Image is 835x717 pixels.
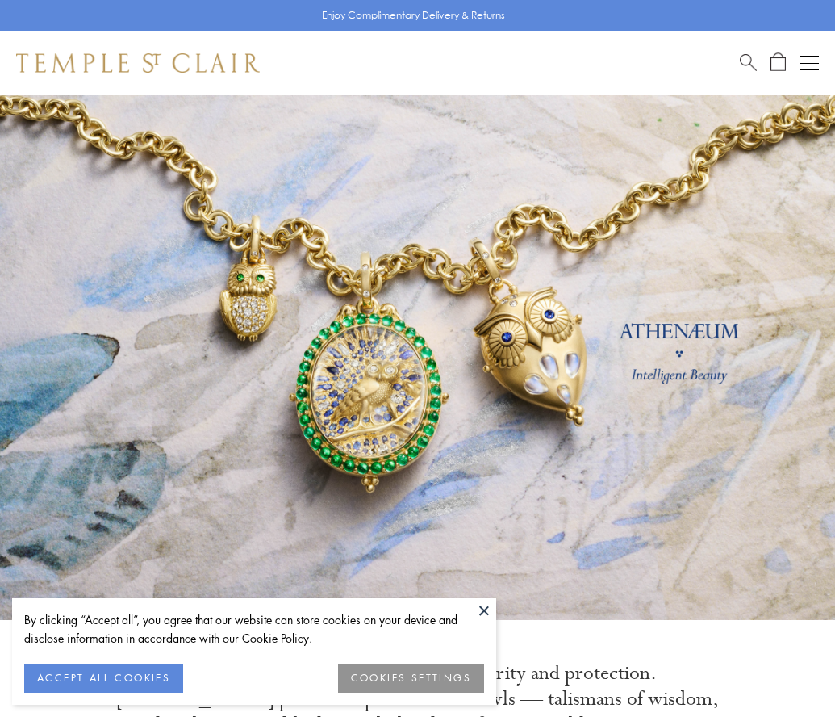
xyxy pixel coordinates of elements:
[24,664,183,693] button: ACCEPT ALL COOKIES
[24,610,484,648] div: By clicking “Accept all”, you agree that our website can store cookies on your device and disclos...
[740,52,757,73] a: Search
[338,664,484,693] button: COOKIES SETTINGS
[800,53,819,73] button: Open navigation
[16,53,260,73] img: Temple St. Clair
[322,7,505,23] p: Enjoy Complimentary Delivery & Returns
[770,52,786,73] a: Open Shopping Bag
